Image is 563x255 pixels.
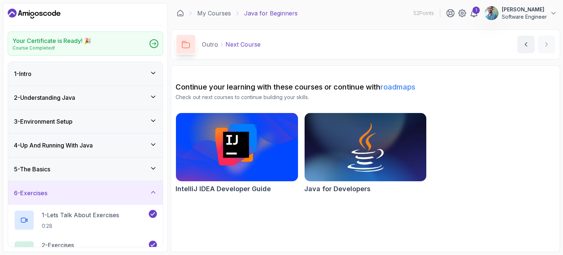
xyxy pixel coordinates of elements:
a: Java for Developers cardJava for Developers [304,113,427,194]
h3: 4 - Up And Running With Java [14,141,93,150]
p: Software Engineer [502,13,547,21]
h3: 5 - The Basics [14,165,50,174]
button: 6-Exercises [8,181,163,205]
button: 1-Lets Talk About Exercises0:28 [14,210,157,230]
a: roadmaps [380,83,415,91]
div: 1 [472,7,480,14]
p: Java for Beginners [244,9,298,18]
h2: Java for Developers [304,184,371,194]
h2: Your Certificate is Ready! 🎉 [12,36,91,45]
p: Course Completed! [12,45,91,51]
p: 1 - Lets Talk About Exercises [42,211,119,219]
h2: Continue your learning with these courses or continue with [176,82,555,92]
button: 3-Environment Setup [8,110,163,133]
p: 0:28 [42,222,119,230]
h3: 3 - Environment Setup [14,117,73,126]
button: 5-The Basics [8,157,163,181]
p: 2 - Exercises [42,241,74,249]
img: user profile image [485,6,498,20]
h3: 1 - Intro [14,69,32,78]
button: 4-Up And Running With Java [8,134,163,157]
a: Your Certificate is Ready! 🎉Course Completed! [8,32,163,56]
p: 52 Points [413,10,434,17]
h2: IntelliJ IDEA Developer Guide [176,184,271,194]
p: [PERSON_NAME] [502,6,547,13]
button: next content [538,36,555,53]
a: IntelliJ IDEA Developer Guide cardIntelliJ IDEA Developer Guide [176,113,298,194]
button: 1-Intro [8,62,163,85]
h3: 6 - Exercises [14,189,47,197]
p: Check out next courses to continue building your skills. [176,94,555,101]
a: Dashboard [8,8,60,19]
a: My Courses [197,9,231,18]
button: user profile image[PERSON_NAME]Software Engineer [484,6,557,21]
img: Java for Developers card [305,113,427,181]
p: Outro [202,40,218,49]
p: Next Course [225,40,261,49]
a: 1 [470,9,478,18]
a: Dashboard [177,10,184,17]
button: 2-Understanding Java [8,86,163,109]
h3: 2 - Understanding Java [14,93,75,102]
img: IntelliJ IDEA Developer Guide card [176,113,298,181]
button: previous content [517,36,535,53]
